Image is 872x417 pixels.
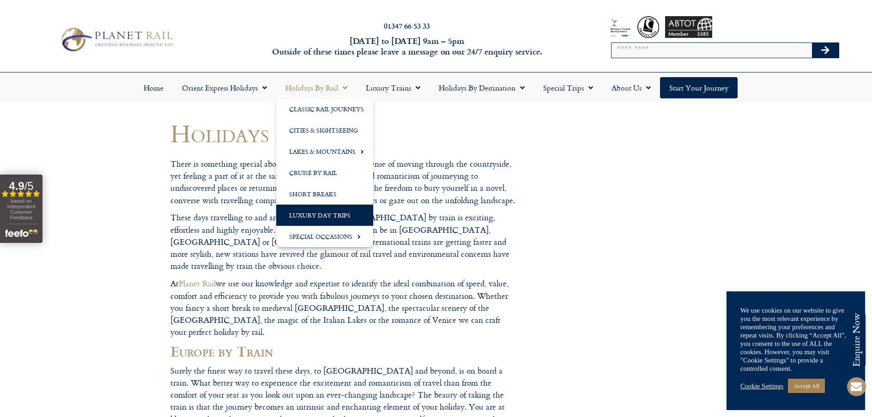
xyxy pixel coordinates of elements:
img: Planet Rail Train Holidays Logo [56,25,176,54]
a: Special Trips [534,77,602,98]
a: Lakes & Mountains [276,141,373,162]
div: We use cookies on our website to give you the most relevant experience by remembering your prefer... [740,306,851,373]
button: Search [812,43,839,58]
h6: [DATE] to [DATE] 9am – 5pm Outside of these times please leave a message on our 24/7 enquiry serv... [235,36,579,57]
a: Special Occasions [276,226,373,247]
a: Luxury Trains [357,77,430,98]
a: About Us [602,77,660,98]
a: Cities & Sightseeing [276,120,373,141]
a: Accept All [788,379,825,393]
ul: Holidays by Rail [276,98,373,247]
nav: Menu [5,77,867,98]
a: Classic Rail Journeys [276,98,373,120]
a: Start your Journey [660,77,738,98]
a: Holidays by Rail [276,77,357,98]
a: Holidays by Destination [430,77,534,98]
a: 01347 66 53 33 [384,20,430,31]
a: Luxury Day Trips [276,205,373,226]
a: Orient Express Holidays [173,77,276,98]
a: Home [134,77,173,98]
a: Cruise by Rail [276,162,373,183]
a: Cookie Settings [740,382,783,390]
a: Short Breaks [276,183,373,205]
